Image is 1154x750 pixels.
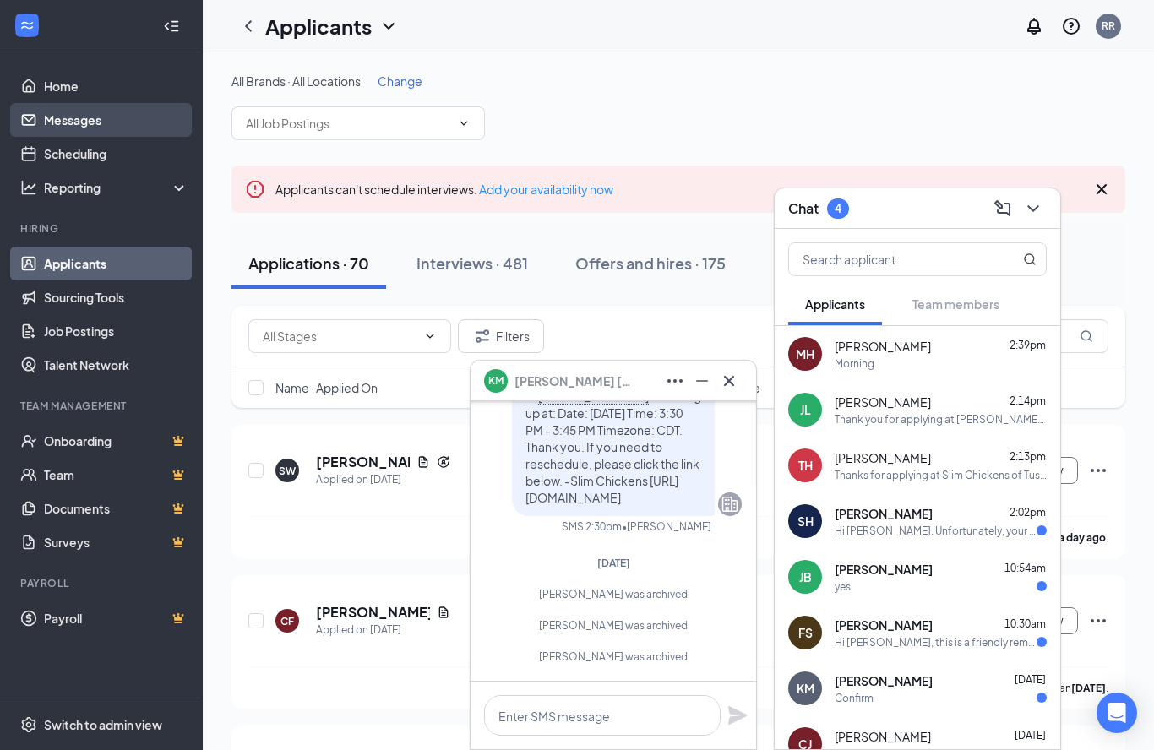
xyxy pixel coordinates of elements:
[163,18,180,35] svg: Collapse
[458,319,544,353] button: Filter Filters
[1010,339,1046,351] span: 2:39pm
[20,179,37,196] svg: Analysis
[689,367,716,394] button: Minimize
[44,348,188,382] a: Talent Network
[989,195,1016,222] button: ComposeMessage
[835,635,1037,649] div: Hi [PERSON_NAME], this is a friendly reminder. Your meeting with [PERSON_NAME] for [PERSON_NAME] ...
[1088,460,1108,481] svg: Ellipses
[20,576,185,590] div: Payroll
[798,624,813,641] div: FS
[575,253,726,274] div: Offers and hires · 175
[720,494,740,514] svg: Company
[437,455,450,469] svg: Reapply
[1023,198,1043,219] svg: ChevronDown
[416,253,528,274] div: Interviews · 481
[1020,195,1047,222] button: ChevronDown
[835,728,931,745] span: [PERSON_NAME]
[275,182,613,197] span: Applicants can't schedule interviews.
[835,691,874,705] div: Confirm
[44,179,189,196] div: Reporting
[44,424,188,458] a: OnboardingCrown
[275,379,378,396] span: Name · Applied On
[622,519,711,534] span: • [PERSON_NAME]
[44,247,188,280] a: Applicants
[423,329,437,343] svg: ChevronDown
[485,587,742,601] div: [PERSON_NAME] was archived
[44,458,188,492] a: TeamCrown
[797,513,814,530] div: SH
[316,622,450,639] div: Applied on [DATE]
[248,253,369,274] div: Applications · 70
[1024,16,1044,36] svg: Notifications
[835,505,933,522] span: [PERSON_NAME]
[280,614,294,628] div: CF
[1091,179,1112,199] svg: Cross
[316,603,430,622] h5: [PERSON_NAME]
[416,455,430,469] svg: Document
[378,73,422,89] span: Change
[246,114,450,133] input: All Job Postings
[835,412,1047,427] div: Thank you for applying at [PERSON_NAME]. We are looking for early morning staff that can work wee...
[1080,329,1093,343] svg: MagnifyingGlass
[1010,450,1046,463] span: 2:13pm
[44,716,162,733] div: Switch to admin view
[20,221,185,236] div: Hiring
[1071,682,1106,694] b: [DATE]
[231,73,361,89] span: All Brands · All Locations
[727,705,748,726] svg: Plane
[44,601,188,635] a: PayrollCrown
[835,672,933,689] span: [PERSON_NAME]
[44,492,188,525] a: DocumentsCrown
[797,680,814,697] div: KM
[1010,394,1046,407] span: 2:14pm
[912,296,999,312] span: Team members
[1015,673,1046,686] span: [DATE]
[457,117,471,130] svg: ChevronDown
[437,606,450,619] svg: Document
[788,199,819,218] h3: Chat
[835,338,931,355] span: [PERSON_NAME]
[1004,562,1046,574] span: 10:54am
[316,453,410,471] h5: [PERSON_NAME]
[805,296,865,312] span: Applicants
[665,371,685,391] svg: Ellipses
[799,568,812,585] div: JB
[245,179,265,199] svg: Error
[472,326,493,346] svg: Filter
[20,716,37,733] svg: Settings
[716,367,743,394] button: Cross
[44,69,188,103] a: Home
[20,399,185,413] div: Team Management
[1023,253,1037,266] svg: MagnifyingGlass
[798,457,813,474] div: TH
[485,618,742,633] div: [PERSON_NAME] was archived
[44,103,188,137] a: Messages
[993,198,1013,219] svg: ComposeMessage
[1059,531,1106,544] b: a day ago
[1010,506,1046,519] span: 2:02pm
[485,649,742,664] div: [PERSON_NAME] was archived
[562,519,622,534] div: SMS 2:30pm
[479,182,613,197] a: Add your availability now
[692,371,712,391] svg: Minimize
[44,137,188,171] a: Scheduling
[835,524,1037,538] div: Hi [PERSON_NAME]. Unfortunately, your interview with Slim Chickens for Team Member at has been ca...
[238,16,259,36] svg: ChevronLeft
[800,401,811,418] div: JL
[835,201,841,215] div: 4
[661,367,689,394] button: Ellipses
[1097,693,1137,733] div: Open Intercom Messenger
[19,17,35,34] svg: WorkstreamLogo
[265,12,372,41] h1: Applicants
[835,561,933,578] span: [PERSON_NAME]
[1004,617,1046,630] span: 10:30am
[719,371,739,391] svg: Cross
[44,280,188,314] a: Sourcing Tools
[796,345,814,362] div: MH
[525,321,701,505] span: Hi [PERSON_NAME], this is a friendly reminder. Your interview with Slim Chickens for Assistant Ma...
[835,579,851,594] div: yes
[835,356,874,371] div: Morning
[1015,729,1046,742] span: [DATE]
[44,525,188,559] a: SurveysCrown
